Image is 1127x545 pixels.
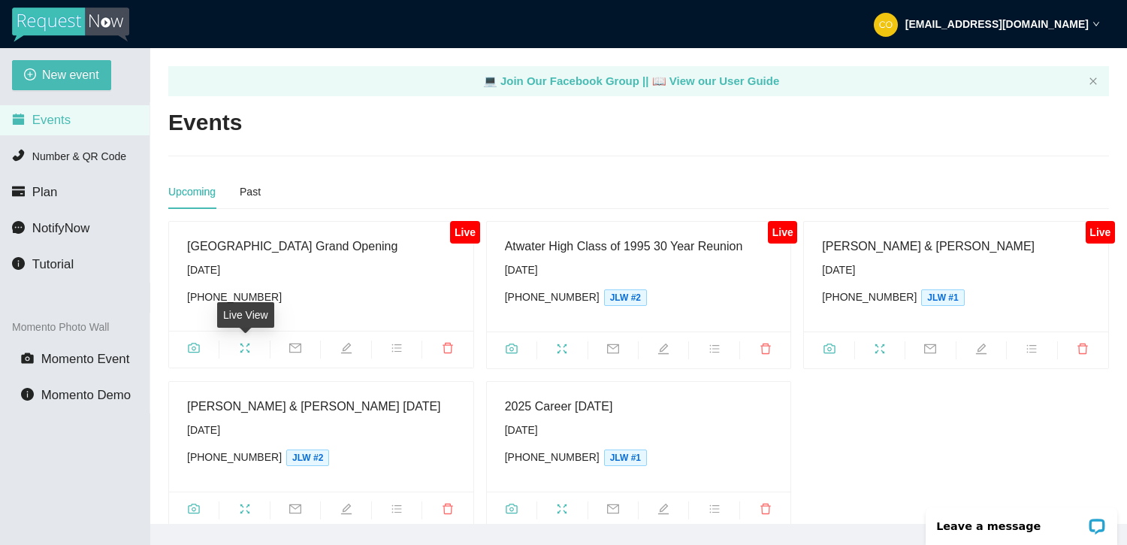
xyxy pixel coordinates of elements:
[505,262,773,278] div: [DATE]
[487,503,536,519] span: camera
[483,74,497,87] span: laptop
[956,343,1006,359] span: edit
[505,449,773,466] div: [PHONE_NUMBER]
[24,68,36,83] span: plus-circle
[41,388,131,402] span: Momento Demo
[639,343,688,359] span: edit
[505,237,773,256] div: Atwater High Class of 1995 30 Year Reunion
[537,503,587,519] span: fullscreen
[537,343,587,359] span: fullscreen
[905,18,1089,30] strong: [EMAIL_ADDRESS][DOMAIN_NAME]
[921,289,964,306] span: JLW #1
[32,185,58,199] span: Plan
[240,183,261,200] div: Past
[768,221,797,244] div: Live
[804,343,854,359] span: camera
[321,503,370,519] span: edit
[21,388,34,401] span: info-circle
[187,289,455,305] div: [PHONE_NUMBER]
[639,503,688,519] span: edit
[270,342,320,359] span: mail
[483,74,652,87] a: laptop Join Our Facebook Group ||
[169,342,219,359] span: camera
[588,343,638,359] span: mail
[855,343,905,359] span: fullscreen
[874,13,898,37] img: 80ccb84ea51d40aec798d9c2fdf281a2
[187,262,455,278] div: [DATE]
[916,498,1127,545] iframe: LiveChat chat widget
[12,185,25,198] span: credit-card
[689,343,739,359] span: bars
[689,503,739,519] span: bars
[32,221,89,235] span: NotifyNow
[32,257,74,271] span: Tutorial
[12,257,25,270] span: info-circle
[286,450,329,466] span: JLW #2
[12,149,25,162] span: phone
[740,343,790,359] span: delete
[372,503,421,519] span: bars
[652,74,780,87] a: laptop View our User Guide
[1058,343,1108,359] span: delete
[822,289,1090,306] div: [PHONE_NUMBER]
[487,343,536,359] span: camera
[187,397,455,416] div: [PERSON_NAME] & [PERSON_NAME] [DATE]
[905,343,955,359] span: mail
[42,65,99,84] span: New event
[822,237,1090,256] div: [PERSON_NAME] & [PERSON_NAME]
[604,450,647,466] span: JLW #1
[1007,343,1056,359] span: bars
[740,503,790,519] span: delete
[822,262,1090,278] div: [DATE]
[588,503,638,519] span: mail
[219,342,269,359] span: fullscreen
[168,183,216,200] div: Upcoming
[1086,221,1115,244] div: Live
[604,289,647,306] span: JLW #2
[422,342,473,359] span: delete
[450,221,479,244] div: Live
[1092,20,1100,28] span: down
[187,422,455,438] div: [DATE]
[652,74,666,87] span: laptop
[505,289,773,306] div: [PHONE_NUMBER]
[12,113,25,126] span: calendar
[505,422,773,438] div: [DATE]
[1089,77,1098,86] button: close
[21,352,34,365] span: camera
[12,8,129,42] img: RequestNow
[270,503,320,519] span: mail
[32,150,126,162] span: Number & QR Code
[169,503,219,519] span: camera
[505,397,773,416] div: 2025 Career [DATE]
[187,237,455,256] div: [GEOGRAPHIC_DATA] Grand Opening
[32,113,71,127] span: Events
[12,221,25,234] span: message
[219,503,269,519] span: fullscreen
[372,342,421,359] span: bars
[422,503,473,519] span: delete
[41,352,130,366] span: Momento Event
[217,302,274,328] div: Live View
[187,449,455,466] div: [PHONE_NUMBER]
[168,107,242,138] h2: Events
[12,60,111,90] button: plus-circleNew event
[321,342,370,359] span: edit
